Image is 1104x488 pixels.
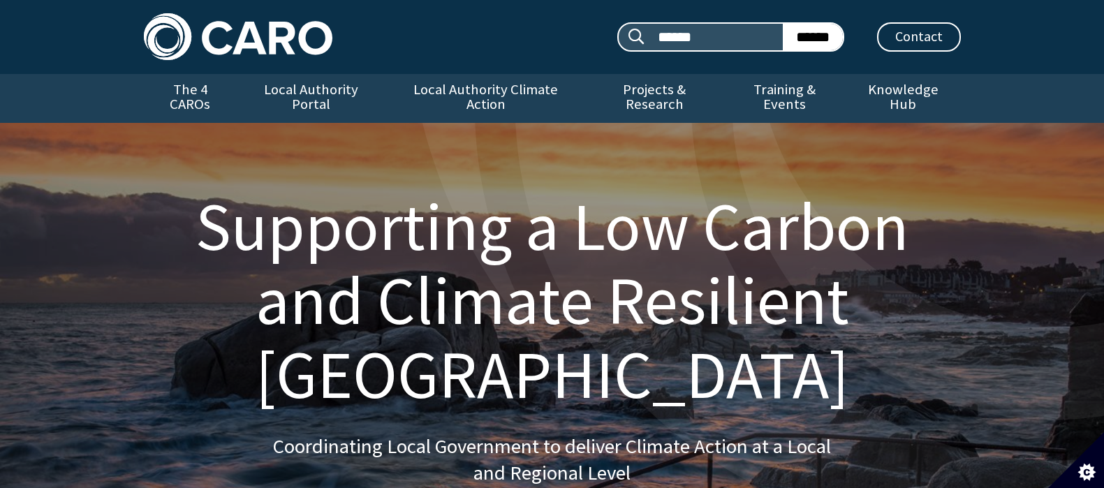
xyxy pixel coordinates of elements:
a: Training & Events [723,74,846,123]
a: The 4 CAROs [144,74,237,123]
a: Projects & Research [585,74,723,123]
h1: Supporting a Low Carbon and Climate Resilient [GEOGRAPHIC_DATA] [161,190,944,411]
a: Contact [877,22,961,52]
img: Caro logo [144,13,332,60]
p: Coordinating Local Government to deliver Climate Action at a Local and Regional Level [273,434,832,486]
button: Set cookie preferences [1048,432,1104,488]
a: Local Authority Portal [237,74,386,123]
a: Local Authority Climate Action [386,74,585,123]
a: Knowledge Hub [846,74,960,123]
